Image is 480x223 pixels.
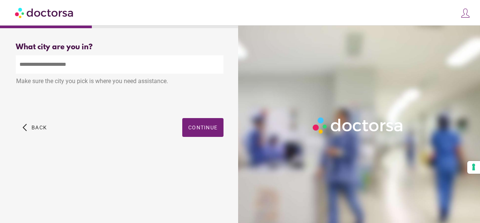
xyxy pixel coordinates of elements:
[310,115,406,136] img: Logo-Doctorsa-trans-White-partial-flat.png
[15,4,74,21] img: Doctorsa.com
[460,8,471,18] img: icons8-customer-100.png
[188,124,217,130] span: Continue
[182,118,223,137] button: Continue
[19,118,50,137] button: arrow_back_ios Back
[16,74,223,90] div: Make sure the city you pick is where you need assistance.
[16,43,223,52] div: What city are you in?
[467,161,480,174] button: Your consent preferences for tracking technologies
[31,124,47,130] span: Back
